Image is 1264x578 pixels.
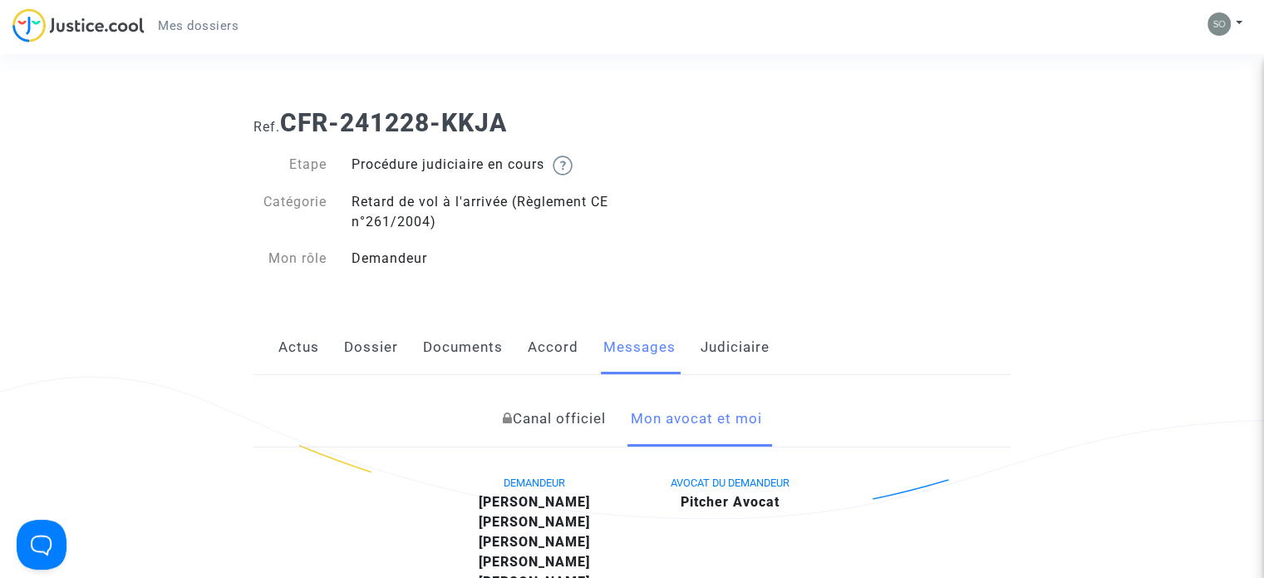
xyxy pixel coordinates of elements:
div: Catégorie [241,192,339,232]
span: Mes dossiers [158,18,239,33]
span: AVOCAT DU DEMANDEUR [671,477,789,489]
a: Messages [603,320,676,375]
img: jc-logo.svg [12,8,145,42]
b: Pitcher Avocat [681,494,780,510]
div: Etape [241,155,339,175]
a: Mes dossiers [145,13,252,38]
b: [PERSON_NAME] [479,494,590,510]
b: [PERSON_NAME] [479,534,590,550]
a: Accord [528,320,578,375]
b: CFR-241228-KKJA [280,108,507,137]
a: Documents [423,320,503,375]
a: Mon avocat et moi [630,392,761,447]
div: Procédure judiciaire en cours [339,155,632,175]
b: [PERSON_NAME] [479,554,590,570]
span: DEMANDEUR [504,477,565,489]
a: Actus [278,320,319,375]
a: Dossier [344,320,398,375]
span: Ref. [253,119,280,135]
div: Retard de vol à l'arrivée (Règlement CE n°261/2004) [339,192,632,232]
a: Judiciaire [701,320,770,375]
iframe: Help Scout Beacon - Open [17,520,66,570]
img: help.svg [553,156,573,175]
a: Canal officiel [502,392,605,447]
img: 1893bfda1ac46f10b9f54ddd6bd5ba90 [1207,12,1231,36]
div: Mon rôle [241,249,339,269]
b: [PERSON_NAME] [479,514,590,530]
div: Demandeur [339,249,632,269]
